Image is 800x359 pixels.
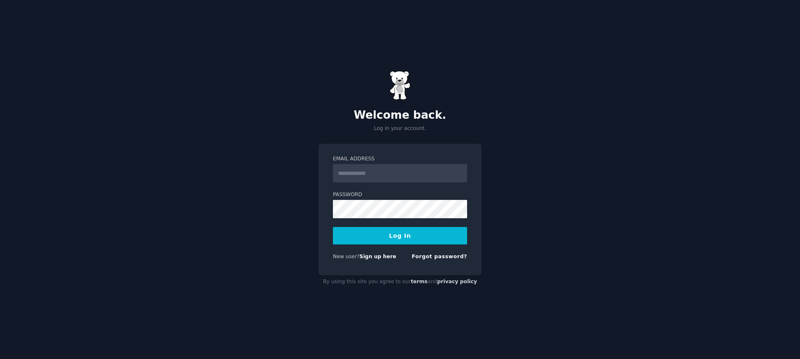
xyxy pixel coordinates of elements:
label: Password [333,191,467,199]
a: Forgot password? [412,254,467,259]
label: Email Address [333,155,467,163]
div: By using this site you agree to our and [318,275,482,289]
a: terms [411,279,427,284]
button: Log In [333,227,467,244]
p: Log in your account. [318,125,482,132]
span: New user? [333,254,360,259]
a: Sign up here [360,254,396,259]
a: privacy policy [437,279,477,284]
h2: Welcome back. [318,109,482,122]
img: Gummy Bear [390,71,410,100]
